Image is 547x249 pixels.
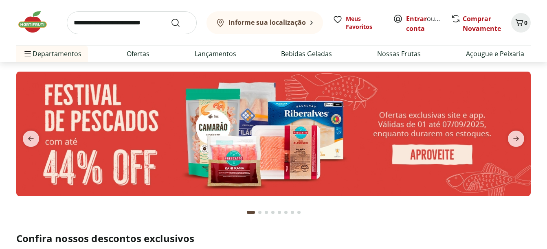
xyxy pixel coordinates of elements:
img: pescados [16,72,531,196]
a: Ofertas [127,49,149,59]
span: Meus Favoritos [346,15,383,31]
button: Carrinho [511,13,531,33]
a: Nossas Frutas [377,49,421,59]
input: search [67,11,197,34]
img: Hortifruti [16,10,57,34]
button: previous [16,131,46,147]
button: Go to page 4 from fs-carousel [270,203,276,222]
button: Current page from fs-carousel [245,203,257,222]
button: next [501,131,531,147]
a: Bebidas Geladas [281,49,332,59]
button: Go to page 8 from fs-carousel [296,203,302,222]
a: Criar conta [406,14,451,33]
span: Departamentos [23,44,81,63]
a: Entrar [406,14,427,23]
a: Açougue e Peixaria [466,49,524,59]
button: Go to page 3 from fs-carousel [263,203,270,222]
button: Go to page 7 from fs-carousel [289,203,296,222]
b: Informe sua localização [228,18,306,27]
span: 0 [524,19,527,26]
button: Menu [23,44,33,63]
button: Informe sua localização [206,11,323,34]
button: Submit Search [171,18,190,28]
button: Go to page 5 from fs-carousel [276,203,283,222]
a: Lançamentos [195,49,236,59]
span: ou [406,14,442,33]
button: Go to page 2 from fs-carousel [257,203,263,222]
button: Go to page 6 from fs-carousel [283,203,289,222]
a: Meus Favoritos [333,15,383,31]
a: Comprar Novamente [463,14,501,33]
h2: Confira nossos descontos exclusivos [16,232,531,245]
